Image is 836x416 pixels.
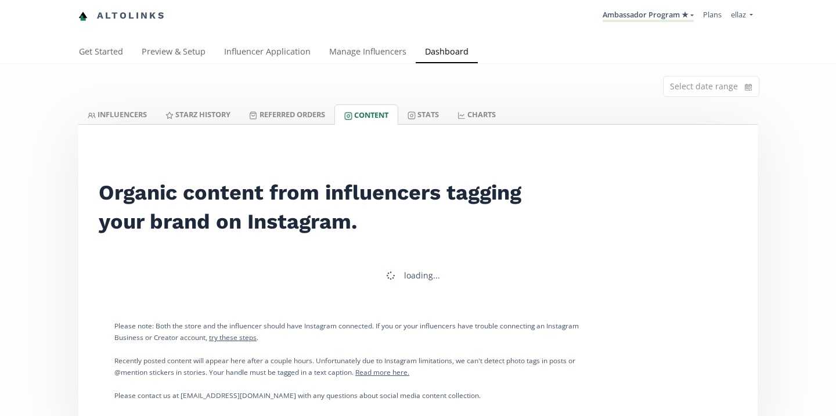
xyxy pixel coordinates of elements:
a: Altolinks [78,6,165,26]
a: Plans [703,9,722,20]
a: Content [334,104,398,125]
div: loading... [404,270,440,281]
a: Get Started [70,41,132,64]
a: Influencer Application [215,41,320,64]
a: INFLUENCERS [78,104,156,124]
a: CHARTS [448,104,505,124]
a: Stats [398,104,448,124]
a: Manage Influencers [320,41,416,64]
a: Ambassador Program ★ [603,9,694,22]
a: Starz HISTORY [156,104,240,124]
a: Preview & Setup [132,41,215,64]
a: Referred Orders [240,104,334,124]
a: try these steps [209,332,257,342]
a: Read more here. [355,367,409,377]
small: Please note: Both the store and the influencer should have Instagram connected. If you or your in... [114,321,579,342]
a: ellaz [731,9,753,23]
svg: calendar [745,81,752,93]
small: Recently posted content will appear here after a couple hours. Unfortunately due to Instagram lim... [114,356,575,377]
img: favicon-32x32.png [78,12,88,21]
a: Dashboard [416,41,478,64]
h2: Organic content from influencers tagging your brand on Instagram. [99,178,536,236]
small: Please contact us at [EMAIL_ADDRESS][DOMAIN_NAME] with any questions about social media content c... [114,390,481,400]
span: ellaz [731,9,746,20]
